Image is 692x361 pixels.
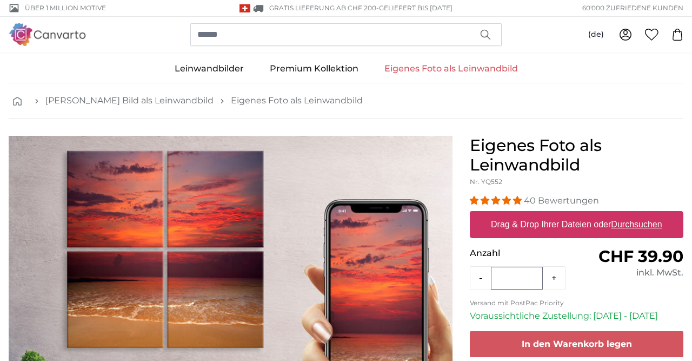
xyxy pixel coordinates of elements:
button: + [543,267,565,289]
a: Premium Kollektion [257,55,371,83]
button: (de) [580,25,613,44]
button: In den Warenkorb legen [470,331,683,357]
span: 60'000 ZUFRIEDENE KUNDEN [582,3,683,13]
span: GRATIS Lieferung ab CHF 200 [269,4,376,12]
span: Über 1 Million Motive [25,3,106,13]
div: inkl. MwSt. [577,266,683,279]
a: Eigenes Foto als Leinwandbild [371,55,531,83]
span: In den Warenkorb legen [522,339,632,349]
button: - [470,267,491,289]
img: Canvarto [9,23,86,45]
nav: breadcrumbs [9,83,683,119]
u: Durchsuchen [611,220,662,229]
p: Anzahl [470,247,576,260]
a: [PERSON_NAME] Bild als Leinwandbild [45,94,214,107]
a: Eigenes Foto als Leinwandbild [231,94,363,107]
p: Voraussichtliche Zustellung: [DATE] - [DATE] [470,310,683,323]
span: Geliefert bis [DATE] [379,4,453,12]
span: 40 Bewertungen [524,195,599,206]
img: Schweiz [239,4,250,12]
span: CHF 39.90 [598,246,683,266]
a: Leinwandbilder [162,55,257,83]
h1: Eigenes Foto als Leinwandbild [470,136,683,175]
span: 4.98 stars [470,195,524,206]
span: Nr. YQ552 [470,178,502,186]
span: - [376,4,453,12]
label: Drag & Drop Ihrer Dateien oder [487,214,667,235]
p: Versand mit PostPac Priority [470,299,683,307]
